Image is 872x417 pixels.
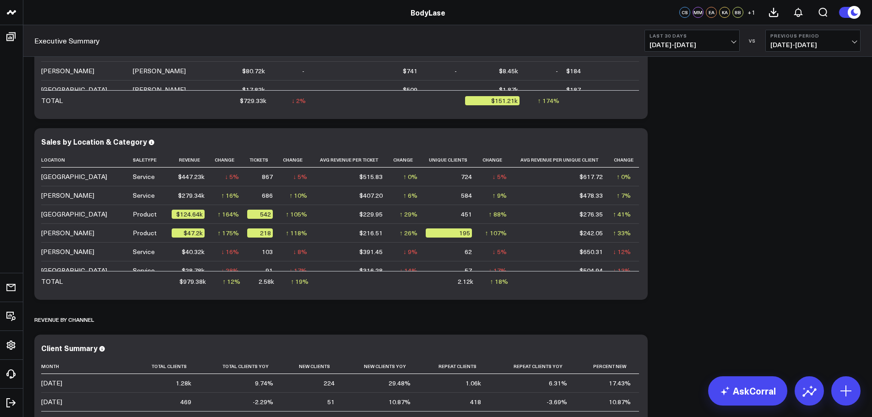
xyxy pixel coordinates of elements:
th: Total Clients Yoy [200,359,282,374]
div: $617.72 [580,172,603,181]
th: Change [281,152,316,168]
div: Product [133,228,157,238]
span: [DATE] - [DATE] [650,41,735,49]
div: $151.21k [465,96,520,105]
div: - [455,66,457,76]
div: [PERSON_NAME] [41,66,94,76]
div: $184 [566,66,581,76]
div: 10.87% [609,397,631,406]
div: 542 [247,210,272,219]
div: EA [706,7,717,18]
button: Last 30 Days[DATE]-[DATE] [645,30,740,52]
b: Last 30 Days [650,33,735,38]
div: 9.74% [255,379,273,388]
div: ↓ 2% [292,96,306,105]
div: 1.28k [176,379,191,388]
div: ↓ 16% [221,247,239,256]
div: [GEOGRAPHIC_DATA] [41,210,107,219]
a: Executive Summary [34,36,100,46]
a: BodyLase [411,7,445,17]
div: $979.38k [179,277,206,286]
div: 686 [262,191,273,200]
div: 2.58k [259,277,274,286]
div: ↑ 16% [221,191,239,200]
div: 451 [461,210,472,219]
div: $650.31 [580,247,603,256]
a: Log Out [3,395,20,411]
div: Service [133,247,155,256]
div: $28.78k [182,266,205,275]
div: [PERSON_NAME] [133,85,186,94]
div: ↑ 26% [400,228,417,238]
div: 29.48% [389,379,411,388]
div: 584 [461,191,472,200]
div: $504.94 [580,266,603,275]
div: ↑ 33% [613,228,631,238]
div: 10.87% [389,397,411,406]
div: $316.28 [359,266,383,275]
div: ↑ 6% [403,191,417,200]
div: Service [133,172,155,181]
div: MM [693,7,704,18]
div: 469 [180,397,191,406]
div: TOTAL [41,96,63,105]
div: 17.43% [609,379,631,388]
th: Percent New [575,359,639,374]
button: Previous Period[DATE]-[DATE] [765,30,861,52]
div: - [302,85,304,94]
div: $478.33 [580,191,603,200]
div: 57 [465,266,472,275]
div: $741 [403,66,417,76]
div: 6.31% [549,379,567,388]
div: [PERSON_NAME] [41,247,94,256]
div: - [556,66,558,76]
div: [PERSON_NAME] [41,228,94,238]
div: $216.51 [359,228,383,238]
div: Service [133,266,155,275]
span: [DATE] - [DATE] [770,41,856,49]
div: $407.20 [359,191,383,200]
div: $80.72k [242,66,265,76]
div: Client Summary [41,343,97,353]
th: Location [41,152,133,168]
div: $729.33k [240,96,266,105]
th: Repeat Clients Yoy [489,359,575,374]
th: Avg Revenue Per Unique Client [515,152,612,168]
th: Revenue [172,152,212,168]
div: 218 [247,228,272,238]
div: ↑ 107% [485,228,507,238]
div: ↓ 5% [493,172,507,181]
span: + 1 [747,9,755,16]
div: ↑ 174% [538,96,559,105]
th: Total Clients [133,359,200,374]
div: -2.29% [253,397,273,406]
div: $124.64k [172,210,204,219]
div: ↓ 17% [289,266,307,275]
b: Previous Period [770,33,856,38]
div: ↑ 9% [493,191,507,200]
div: $40.32k [182,247,205,256]
div: $229.95 [359,210,383,219]
div: ↓ 5% [293,172,307,181]
div: ↓ 14% [400,266,417,275]
div: ↑ 18% [490,277,508,286]
div: ↓ 5% [225,172,239,181]
div: $391.45 [359,247,383,256]
div: [PERSON_NAME] [133,66,186,76]
div: 724 [461,172,472,181]
div: $1.87k [499,85,518,94]
div: ↓ 5% [493,247,507,256]
div: [PERSON_NAME] [41,191,94,200]
th: Avg Revenue Per Ticket [315,152,391,168]
div: Product [133,210,157,219]
div: $47.2k [172,228,204,238]
div: ↑ 10% [289,191,307,200]
div: 867 [262,172,273,181]
div: 62 [465,247,472,256]
div: $447.23k [178,172,205,181]
th: Change [213,152,248,168]
div: ↓ 13% [613,266,631,275]
a: AskCorral [708,376,787,406]
div: [DATE] [41,379,62,388]
th: Change [480,152,515,168]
